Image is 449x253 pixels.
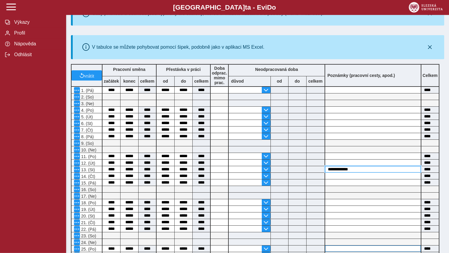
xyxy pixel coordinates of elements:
[74,133,80,139] button: Menu
[74,107,80,113] button: Menu
[12,20,61,25] span: Výkazy
[166,67,200,72] b: Přestávka v práci
[74,147,80,153] button: Menu
[12,52,61,57] span: Odhlásit
[212,66,227,85] b: Doba odprac. mimo prac.
[84,73,94,78] span: vrátit
[80,121,93,126] span: 6. (St)
[74,87,80,93] button: Menu
[80,154,96,159] span: 11. (Po)
[423,73,438,78] b: Celkem
[80,148,96,152] span: 10. (Ne)
[80,108,94,113] span: 4. (Po)
[157,79,174,84] b: od
[325,73,398,78] b: Poznámky (pracovní cesty, apod.)
[80,240,96,245] span: 24. (Ne)
[80,247,96,251] span: 25. (Po)
[80,95,94,99] span: 2. (So)
[80,187,96,192] span: 16. (So)
[80,220,95,225] span: 21. (Čt)
[80,214,95,218] span: 20. (St)
[74,226,80,232] button: Menu
[74,127,80,133] button: Menu
[74,153,80,159] button: Menu
[12,30,61,36] span: Profil
[121,79,138,84] b: konec
[80,200,96,205] span: 18. (Po)
[80,233,96,238] span: 23. (So)
[271,79,288,84] b: od
[74,173,80,179] button: Menu
[74,166,80,172] button: Menu
[80,161,95,166] span: 12. (Út)
[74,233,80,239] button: Menu
[74,246,80,252] button: Menu
[74,206,80,212] button: Menu
[74,200,80,206] button: Menu
[80,141,94,146] span: 9. (So)
[289,79,306,84] b: do
[113,67,145,72] b: Pracovní směna
[80,174,95,179] span: 14. (Čt)
[80,114,93,119] span: 5. (Út)
[139,79,156,84] b: celkem
[80,207,95,212] span: 19. (Út)
[255,67,298,72] b: Neodpracovaná doba
[12,41,61,47] span: Nápověda
[74,100,80,106] button: Menu
[80,88,94,93] span: 1. (Pá)
[92,44,264,50] div: V tabulce se můžete pohybovat pomocí šipek, podobně jako v aplikaci MS Excel.
[193,79,210,84] b: celkem
[267,4,272,11] span: D
[74,140,80,146] button: Menu
[80,227,96,232] span: 22. (Pá)
[74,219,80,225] button: Menu
[18,4,431,11] b: [GEOGRAPHIC_DATA] a - Evi
[72,70,102,81] button: vrátit
[272,4,276,11] span: o
[80,128,93,133] span: 7. (Čt)
[74,160,80,166] button: Menu
[74,239,80,245] button: Menu
[74,186,80,192] button: Menu
[80,101,94,106] span: 3. (Ne)
[74,94,80,100] button: Menu
[175,79,192,84] b: do
[74,213,80,219] button: Menu
[80,167,95,172] span: 13. (St)
[80,181,96,185] span: 15. (Pá)
[80,134,94,139] span: 8. (Pá)
[245,4,247,11] span: t
[231,79,244,84] b: důvod
[409,2,443,13] img: logo_web_su.png
[307,79,325,84] b: celkem
[80,194,96,199] span: 17. (Ne)
[102,79,120,84] b: začátek
[74,193,80,199] button: Menu
[74,120,80,126] button: Menu
[74,114,80,120] button: Menu
[74,180,80,186] button: Menu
